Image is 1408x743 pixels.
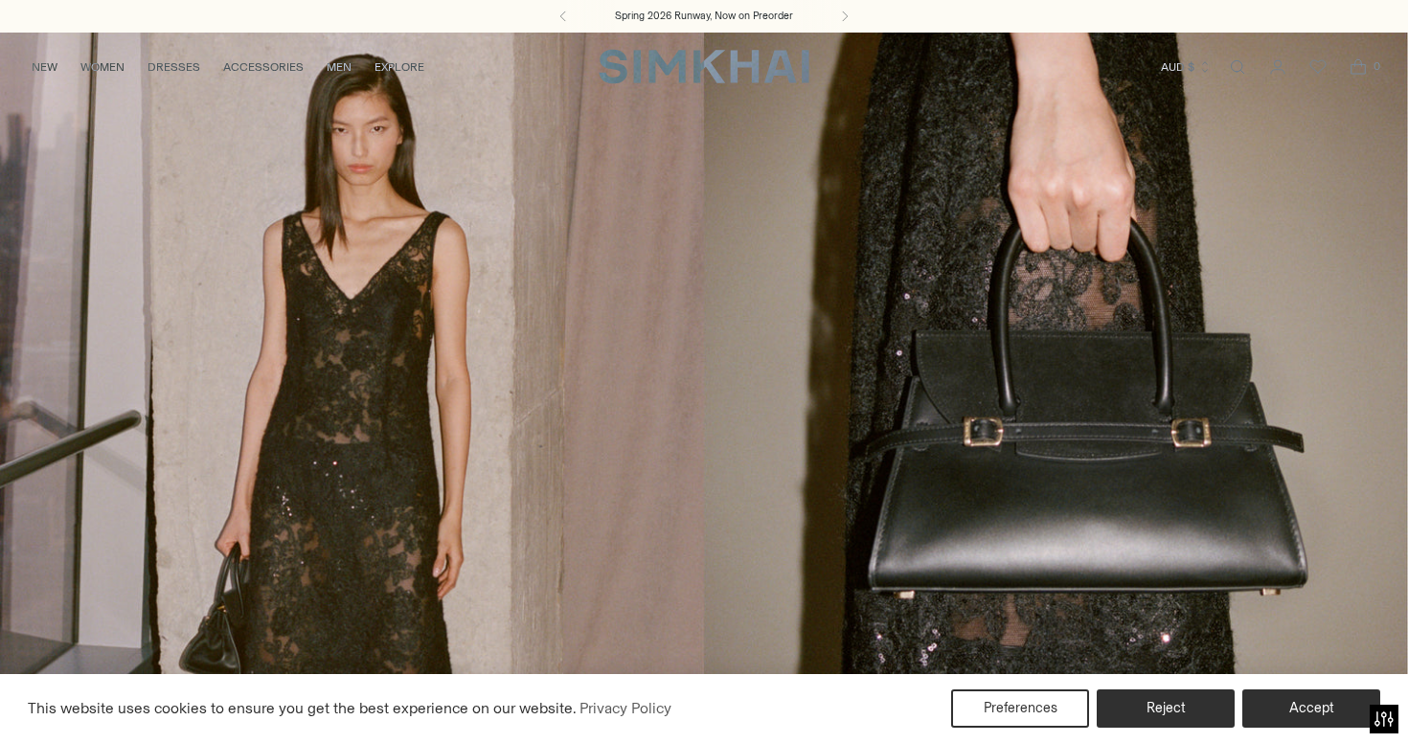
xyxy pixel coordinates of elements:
a: Privacy Policy (opens in a new tab) [577,694,674,723]
button: Preferences [951,689,1089,728]
a: SIMKHAI [599,48,809,85]
a: EXPLORE [375,46,424,88]
span: 0 [1368,57,1385,75]
button: Accept [1242,689,1380,728]
a: NEW [32,46,57,88]
button: Reject [1097,689,1235,728]
a: MEN [327,46,352,88]
a: WOMEN [80,46,125,88]
a: DRESSES [148,46,200,88]
span: This website uses cookies to ensure you get the best experience on our website. [28,699,577,717]
a: Open cart modal [1339,48,1377,86]
button: AUD $ [1161,46,1212,88]
a: Open search modal [1218,48,1257,86]
a: Go to the account page [1259,48,1297,86]
a: Wishlist [1299,48,1337,86]
a: ACCESSORIES [223,46,304,88]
